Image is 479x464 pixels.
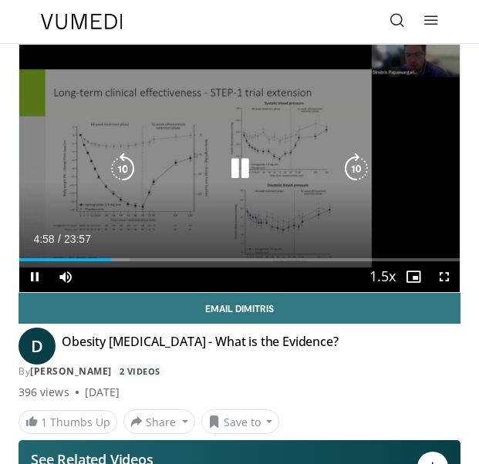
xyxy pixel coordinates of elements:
button: Share [123,409,195,434]
button: Save to [201,409,280,434]
a: Email Dimitris [19,293,460,324]
span: 396 views [19,385,69,400]
span: 1 [41,415,47,429]
button: Enable picture-in-picture mode [398,261,429,292]
button: Fullscreen [429,261,460,292]
div: By [19,365,460,378]
div: [DATE] [85,385,120,400]
span: 23:57 [64,233,91,245]
div: Progress Bar [19,258,460,261]
img: VuMedi Logo [41,14,123,29]
span: 4:58 [33,233,54,245]
a: D [19,328,56,365]
video-js: Video Player [19,45,460,292]
a: 1 Thumbs Up [19,410,117,434]
button: Pause [19,261,50,292]
span: / [58,233,61,245]
button: Mute [50,261,81,292]
a: 2 Videos [114,365,165,378]
button: Playback Rate [367,261,398,292]
h4: Obesity [MEDICAL_DATA] - What is the Evidence? [62,334,339,358]
a: [PERSON_NAME] [30,365,112,378]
